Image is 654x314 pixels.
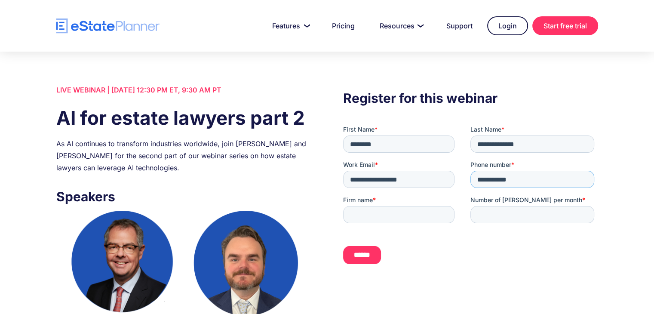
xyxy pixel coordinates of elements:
[532,16,598,35] a: Start free trial
[56,138,311,174] div: As AI continues to transform industries worldwide, join [PERSON_NAME] and [PERSON_NAME] for the s...
[56,187,311,206] h3: Speakers
[369,17,432,34] a: Resources
[262,17,317,34] a: Features
[487,16,528,35] a: Login
[56,105,311,131] h1: AI for estate lawyers part 2
[343,88,598,108] h3: Register for this webinar
[56,84,311,96] div: LIVE WEBINAR | [DATE] 12:30 PM ET, 9:30 AM PT
[343,125,598,271] iframe: Form 0
[322,17,365,34] a: Pricing
[56,18,160,34] a: home
[436,17,483,34] a: Support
